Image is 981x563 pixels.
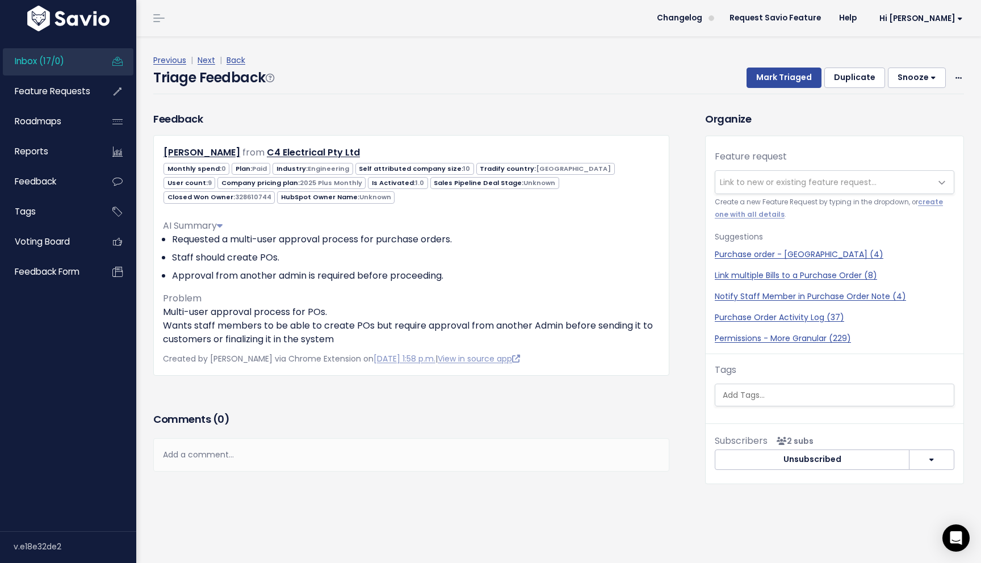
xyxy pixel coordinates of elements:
a: Back [227,54,245,66]
span: Monthly spend: [163,163,229,175]
p: Multi-user approval process for POs. Wants staff members to be able to create POs but require app... [163,305,660,346]
span: Unknown [359,192,391,201]
h3: Comments ( ) [153,411,669,427]
button: Mark Triaged [747,68,821,88]
span: User count: [163,177,215,189]
a: View in source app [438,353,520,364]
button: Duplicate [824,68,885,88]
span: AI Summary [163,219,223,232]
h4: Triage Feedback [153,68,274,88]
button: Snooze [888,68,946,88]
a: Inbox (17/0) [3,48,94,74]
span: Reports [15,145,48,157]
span: 328610744 [235,192,271,201]
a: Hi [PERSON_NAME] [866,10,972,27]
a: Reports [3,138,94,165]
a: Tags [3,199,94,225]
a: Feedback [3,169,94,195]
a: Feedback form [3,259,94,285]
a: Purchase Order Activity Log (37) [715,312,954,323]
a: Permissions - More Granular (229) [715,333,954,344]
a: Purchase order - [GEOGRAPHIC_DATA] (4) [715,249,954,261]
button: Unsubscribed [715,449,909,470]
a: Voting Board [3,229,94,255]
a: [DATE] 1:58 p.m. [374,353,435,364]
span: Link to new or existing feature request... [720,177,877,188]
span: Plan: [232,163,270,175]
span: Voting Board [15,236,70,247]
span: Feedback [15,175,56,187]
span: Roadmaps [15,115,61,127]
span: Changelog [657,14,702,22]
img: logo-white.9d6f32f41409.svg [24,6,112,31]
span: Industry: [272,163,353,175]
span: 2025 Plus Monthly [300,178,362,187]
span: Problem [163,292,202,305]
span: Hi [PERSON_NAME] [879,14,963,23]
a: Request Savio Feature [720,10,830,27]
span: Unknown [523,178,555,187]
span: Closed Won Owner: [163,191,275,203]
span: 0 [217,412,224,426]
label: Tags [715,363,736,377]
div: Open Intercom Messenger [942,524,970,552]
div: Add a comment... [153,438,669,472]
a: Help [830,10,866,27]
li: Requested a multi-user approval process for purchase orders. [172,233,660,246]
span: Self attributed company size: [355,163,474,175]
span: Paid [252,164,267,173]
a: Notify Staff Member in Purchase Order Note (4) [715,291,954,302]
label: Feature request [715,150,787,163]
span: HubSpot Owner Name: [277,191,395,203]
a: Previous [153,54,186,66]
span: | [188,54,195,66]
p: Suggestions [715,230,954,244]
span: Feedback form [15,266,79,278]
span: <p><strong>Subscribers</strong><br><br> - Charles Cruz<br> - Carolina Salcedo Claramunt<br> </p> [772,435,814,447]
span: 1.0 [416,178,424,187]
span: 10 [463,164,470,173]
a: Feature Requests [3,78,94,104]
span: 0 [221,164,226,173]
a: create one with all details [715,198,943,219]
span: Subscribers [715,434,768,447]
div: v.e18e32de2 [14,532,136,561]
span: Is Activated: [368,177,427,189]
small: Create a new Feature Request by typing in the dropdown, or . [715,196,954,221]
span: Sales Pipeline Deal Stage: [430,177,559,189]
span: Tradify country: [476,163,615,175]
a: C4 Electrical Pty Ltd [267,146,360,159]
span: | [217,54,224,66]
span: Company pricing plan: [217,177,366,189]
li: Staff should create POs. [172,251,660,264]
span: Inbox (17/0) [15,55,64,67]
a: Roadmaps [3,108,94,135]
a: Next [198,54,215,66]
input: Add Tags... [718,389,957,401]
span: Feature Requests [15,85,90,97]
a: [PERSON_NAME] [163,146,240,159]
span: Engineering [308,164,349,173]
a: Link multiple Bills to a Purchase Order (8) [715,270,954,281]
span: 9 [208,178,212,187]
li: Approval from another admin is required before proceeding. [172,269,660,283]
h3: Feedback [153,111,203,127]
span: Created by [PERSON_NAME] via Chrome Extension on | [163,353,520,364]
h3: Organize [705,111,964,127]
span: Tags [15,205,36,217]
span: [GEOGRAPHIC_DATA] [536,164,611,173]
span: from [242,146,265,159]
